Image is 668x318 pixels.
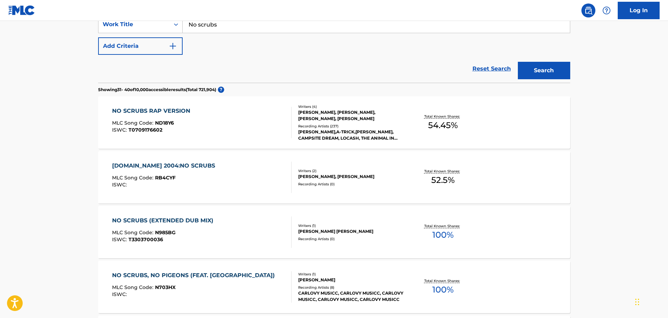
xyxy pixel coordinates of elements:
[98,261,570,313] a: NO SCRUBS, NO PIGEONS (FEAT. [GEOGRAPHIC_DATA])MLC Song Code:N703HXISWC:Writers (1)[PERSON_NAME]R...
[432,283,454,296] span: 100 %
[581,3,595,17] a: Public Search
[298,272,404,277] div: Writers ( 1 )
[298,228,404,235] div: [PERSON_NAME] [PERSON_NAME]
[112,271,278,280] div: NO SCRUBS, NO PIGEONS (FEAT. [GEOGRAPHIC_DATA])
[112,236,129,243] span: ISWC :
[298,182,404,187] div: Recording Artists ( 0 )
[584,6,593,15] img: search
[8,5,35,15] img: MLC Logo
[112,162,219,170] div: [DOMAIN_NAME] 2004:NO SCRUBS
[635,291,639,312] div: Drag
[298,168,404,173] div: Writers ( 2 )
[98,96,570,149] a: NO SCRUBS RAP VERSIONMLC Song Code:ND18Y6ISWC:T0709176602Writers (4)[PERSON_NAME], [PERSON_NAME],...
[298,173,404,180] div: [PERSON_NAME], [PERSON_NAME]
[298,124,404,129] div: Recording Artists ( 237 )
[633,284,668,318] iframe: Chat Widget
[424,114,462,119] p: Total Known Shares:
[298,285,404,290] div: Recording Artists ( 8 )
[112,284,155,290] span: MLC Song Code :
[112,216,217,225] div: NO SCRUBS (EXTENDED DUB MIX)
[169,42,177,50] img: 9d2ae6d4665cec9f34b9.svg
[155,175,176,181] span: RB4CYF
[112,175,155,181] span: MLC Song Code :
[298,290,404,303] div: CARLOVY MUSICC, CARLOVY MUSICC, CARLOVY MUSICC, CARLOVY MUSICC, CARLOVY MUSICC
[298,129,404,141] div: [PERSON_NAME],A-TRICK,[PERSON_NAME], CAMPSITE DREAM, LOCASH, THE ANIMAL IN [GEOGRAPHIC_DATA], THE...
[98,16,570,83] form: Search Form
[129,127,162,133] span: T0709176602
[618,2,660,19] a: Log In
[298,109,404,122] div: [PERSON_NAME], [PERSON_NAME], [PERSON_NAME], [PERSON_NAME]
[112,229,155,236] span: MLC Song Code :
[518,62,570,79] button: Search
[424,278,462,283] p: Total Known Shares:
[298,104,404,109] div: Writers ( 4 )
[298,277,404,283] div: [PERSON_NAME]
[112,291,129,297] span: ISWC :
[469,61,514,76] a: Reset Search
[428,119,458,132] span: 54.45 %
[431,174,455,186] span: 52.5 %
[112,182,129,188] span: ISWC :
[432,229,454,241] span: 100 %
[298,236,404,242] div: Recording Artists ( 0 )
[424,169,462,174] p: Total Known Shares:
[112,107,194,115] div: NO SCRUBS RAP VERSION
[112,120,155,126] span: MLC Song Code :
[98,37,183,55] button: Add Criteria
[155,284,176,290] span: N703HX
[98,206,570,258] a: NO SCRUBS (EXTENDED DUB MIX)MLC Song Code:N985BGISWC:T3303700036Writers (1)[PERSON_NAME] [PERSON_...
[98,87,216,93] p: Showing 31 - 40 of 10,000 accessible results (Total 721,904 )
[298,223,404,228] div: Writers ( 1 )
[129,236,163,243] span: T3303700036
[155,120,174,126] span: ND18Y6
[98,151,570,204] a: [DOMAIN_NAME] 2004:NO SCRUBSMLC Song Code:RB4CYFISWC:Writers (2)[PERSON_NAME], [PERSON_NAME]Recor...
[424,223,462,229] p: Total Known Shares:
[112,127,129,133] span: ISWC :
[218,87,224,93] span: ?
[602,6,611,15] img: help
[600,3,614,17] div: Help
[103,20,166,29] div: Work Title
[155,229,176,236] span: N985BG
